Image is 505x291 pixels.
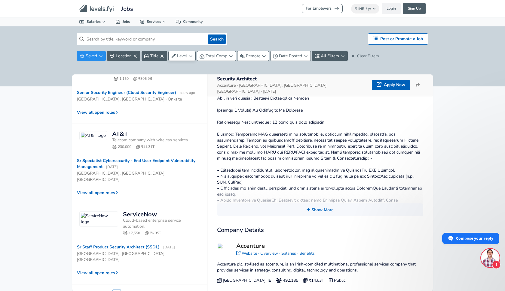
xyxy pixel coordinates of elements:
nav: primary [72,2,433,15]
img: AT&T logo [79,131,107,140]
a: For Employers [302,4,343,13]
button: Title [142,51,167,61]
a: Apply Now [372,80,410,90]
a: Community [171,17,207,26]
h2: Security Architect [217,76,369,82]
div: ServiceNow logoServiceNowCloud-based enterprise service automation.17,550₹6.35TSr Staff Product S... [72,204,207,284]
button: View all open roles [72,186,207,199]
a: Jobs [111,17,135,26]
div: Sr Staff Product Security Architect (SSDL) [77,244,175,250]
button: Remote [237,51,269,61]
button: Show More [217,203,423,216]
a: Overview [260,250,278,256]
h2: Company Details [217,226,423,235]
span: Date Posted [279,53,302,59]
h2: ServiceNow [123,211,157,217]
span: [DATE] [106,164,118,169]
span: Level [177,53,187,59]
span: Title [150,53,158,59]
span: / yr [366,6,371,11]
a: Sr Specialist Cybersecurity - End User Endpoint Vulnerability Management [DATE][GEOGRAPHIC_DATA],... [72,154,207,186]
button: View all open roles [72,266,207,279]
input: Search by title, keyword or company [84,33,205,45]
h2: AT&T [112,131,128,137]
div: ₹6.35T [150,231,161,236]
div: ₹11.31T [141,144,155,149]
div: Tekion logoCloud-based business software development.1,150₹305.9BSenior Security Engineer (Cloud ... [72,56,207,124]
a: Salaries [281,250,296,256]
p: Accenture · [GEOGRAPHIC_DATA], [GEOGRAPHIC_DATA], [GEOGRAPHIC_DATA] · [DATE] [217,82,369,94]
button: Date Posted [270,51,311,61]
button: Share [412,79,423,90]
div: Senior Security Engineer (Cloud Security Engineer) [77,90,195,96]
div: ₹305.9B [138,76,152,81]
span: All Filters [321,53,339,59]
div: 17,550 [129,231,140,236]
a: Salaries [75,17,111,26]
div: 230,000 [118,144,131,149]
p: Accenture plc, stylised as accenture, is an Irish-domiciled multinational professional services c... [217,261,423,273]
a: Senior Security Engineer (Cloud Security Engineer) a day ago[GEOGRAPHIC_DATA], [GEOGRAPHIC_DATA] ... [72,86,207,106]
a: Benefits [299,250,315,256]
button: Search [208,34,226,44]
div: Cloud-based enterprise service automation. [123,217,202,229]
button: Clear Filters [349,51,381,61]
a: Post or Promote a Job [368,33,428,45]
span: Compose your reply [456,233,493,244]
button: Level [168,51,196,61]
button: All Filters [312,51,348,61]
span: Location [116,53,132,59]
a: Website [242,250,257,256]
span: Total Comp [206,53,227,59]
img: ServiceNow logo [79,211,118,226]
button: View all open roles [72,106,207,119]
span: 1 [492,260,500,269]
span: ₹14.63T [303,277,324,283]
button: ₹INR/ yr [351,4,380,13]
span: Jobs [121,4,133,13]
div: [GEOGRAPHIC_DATA], [GEOGRAPHIC_DATA], [GEOGRAPHIC_DATA] [77,251,197,263]
div: [GEOGRAPHIC_DATA], [GEOGRAPHIC_DATA] · On-site [77,96,182,102]
button: Location [107,51,140,61]
span: a day ago [180,90,195,95]
div: [GEOGRAPHIC_DATA], [GEOGRAPHIC_DATA], [GEOGRAPHIC_DATA] [77,170,197,182]
a: Login [382,3,401,14]
a: Sign Up [403,3,426,14]
span: 492,185 [276,277,298,283]
span: Public [329,277,345,283]
div: · · · [236,242,315,256]
span: [GEOGRAPHIC_DATA], IE [217,277,271,283]
span: Remote [246,53,260,59]
div: Sr Specialist Cybersecurity - End User Endpoint Vulnerability Management [77,158,197,170]
div: Open chat [481,249,499,267]
div: 1,150 [119,76,129,81]
span: [DATE] [163,245,175,250]
div: AT&T logoAT&TTelecom company with wireless services.230,000₹11.31TSr Specialist Cybersecurity - E... [72,124,207,204]
div: Telecom company with wireless services. [112,137,202,143]
button: Total Comp [197,51,236,61]
span: INR [358,6,364,11]
span: ₹ [355,6,357,11]
h3: Accenture [236,242,315,250]
span: Saved [86,53,97,59]
button: Saved [77,51,106,61]
img: accenture.com [217,243,229,255]
a: Sr Staff Product Security Architect (SSDL) [DATE][GEOGRAPHIC_DATA], [GEOGRAPHIC_DATA], [GEOGRAPHI... [72,241,207,266]
a: Services [135,17,171,26]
